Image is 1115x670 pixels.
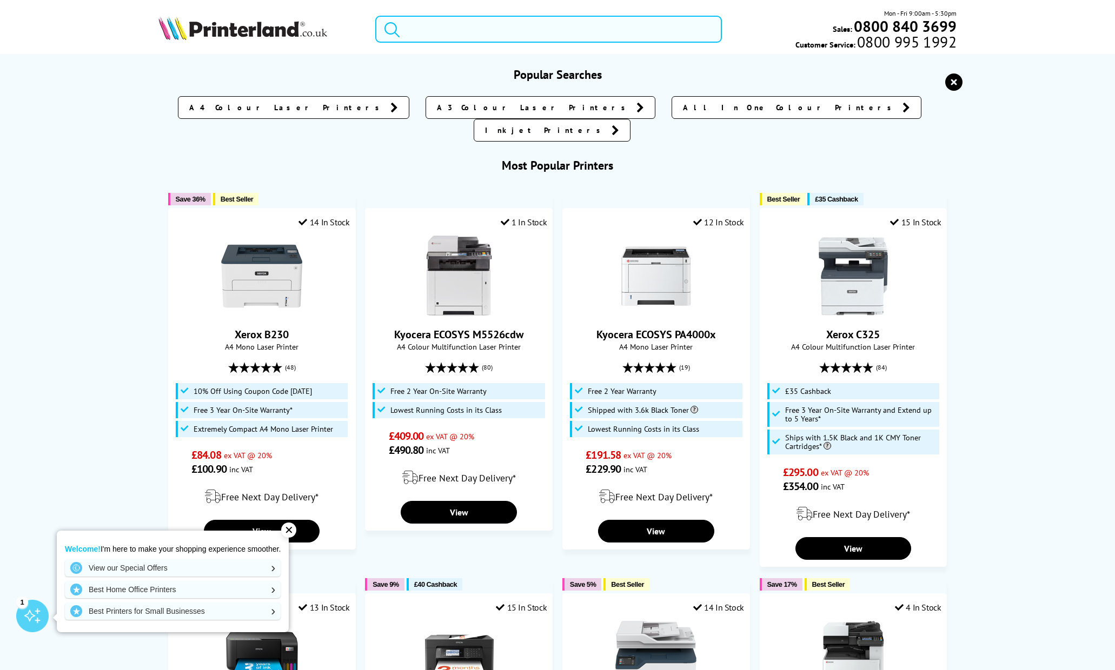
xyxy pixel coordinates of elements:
[672,96,921,119] a: All In One Colour Printers
[679,357,690,378] span: (19)
[785,387,831,396] span: £35 Cashback
[158,16,327,40] img: Printerland Logo
[16,596,28,608] div: 1
[437,102,631,113] span: A3 Colour Laser Printers
[221,195,254,203] span: Best Seller
[588,425,699,433] span: Lowest Running Costs in its Class
[586,462,621,476] span: £229.90
[852,21,957,31] a: 0800 840 3699
[588,387,656,396] span: Free 2 Year Warranty
[813,236,894,317] img: Xerox C325
[407,578,462,591] button: £40 Cashback
[365,578,404,591] button: Save 9%
[586,448,621,462] span: £191.58
[833,24,852,34] span: Sales:
[603,578,649,591] button: Best Seller
[760,578,802,591] button: Save 17%
[815,195,858,203] span: £35 Cashback
[623,464,647,474] span: inc VAT
[884,8,957,18] span: Mon - Fri 9:00am - 5:30pm
[375,16,722,43] input: Sea
[168,193,211,205] button: Save 36%
[426,445,450,455] span: inc VAT
[65,559,281,577] a: View our Special Offers
[65,544,281,554] p: I'm here to make your shopping experience smoother.
[474,119,630,142] a: Inkjet Printers
[783,465,818,479] span: £295.00
[807,193,863,205] button: £35 Cashback
[390,406,502,414] span: Lowest Running Costs in its Class
[588,406,698,414] span: Shipped with 3.6k Black Toner
[785,433,937,451] span: Ships with 1.5K Black and 1K CMY Toner Cartridges*
[178,96,409,119] a: A4 Colour Laser Printers
[615,236,696,317] img: Kyocera ECOSYS PA4000x
[795,537,911,560] a: View
[813,308,894,319] a: Xerox C325
[854,16,957,36] b: 0800 840 3699
[204,520,320,542] a: View
[693,602,744,613] div: 14 In Stock
[394,327,523,341] a: Kyocera ECOSYS M5526cdw
[795,37,957,50] span: Customer Service:
[683,102,897,113] span: All In One Colour Printers
[426,96,655,119] a: A3 Colour Laser Printers
[826,327,880,341] a: Xerox C325
[221,308,302,319] a: Xerox B230
[174,341,350,352] span: A4 Mono Laser Printer
[611,580,644,588] span: Best Seller
[496,602,547,613] div: 15 In Stock
[194,406,293,414] span: Free 3 Year On-Site Warranty*
[65,581,281,598] a: Best Home Office Printers
[890,217,941,227] div: 15 In Stock
[189,102,385,113] span: A4 Colour Laser Printers
[615,308,696,319] a: Kyocera ECOSYS PA4000x
[191,462,227,476] span: £100.90
[760,193,806,205] button: Best Seller
[485,125,606,136] span: Inkjet Printers
[623,450,672,460] span: ex VAT @ 20%
[414,580,457,588] span: £40 Cashback
[221,236,302,317] img: Xerox B230
[229,464,253,474] span: inc VAT
[371,341,547,352] span: A4 Colour Multifunction Laser Printer
[876,357,887,378] span: (84)
[766,341,941,352] span: A4 Colour Multifunction Laser Printer
[371,463,547,493] div: modal_delivery
[224,450,272,460] span: ex VAT @ 20%
[766,499,941,529] div: modal_delivery
[194,387,312,396] span: 10% Off Using Coupon Code [DATE]
[693,217,744,227] div: 12 In Stock
[235,327,289,341] a: Xerox B230
[281,522,296,538] div: ✕
[389,429,424,443] span: £409.00
[767,195,800,203] span: Best Seller
[501,217,547,227] div: 1 In Stock
[65,602,281,620] a: Best Printers for Small Businesses
[176,195,205,203] span: Save 36%
[596,327,716,341] a: Kyocera ECOSYS PA4000x
[568,481,744,512] div: modal_delivery
[598,520,714,542] a: View
[158,67,957,82] h3: Popular Searches
[174,481,350,512] div: modal_delivery
[570,580,596,588] span: Save 5%
[390,387,487,396] span: Free 2 Year On-Site Warranty
[65,545,101,553] strong: Welcome!
[821,481,845,492] span: inc VAT
[401,501,516,524] a: View
[298,217,349,227] div: 14 In Stock
[194,425,333,433] span: Extremely Compact A4 Mono Laser Printer
[158,158,957,173] h3: Most Popular Printers
[783,479,818,493] span: £354.00
[821,467,869,478] span: ex VAT @ 20%
[785,406,937,423] span: Free 3 Year On-Site Warranty and Extend up to 5 Years*
[812,580,845,588] span: Best Seller
[389,443,424,457] span: £490.80
[213,193,259,205] button: Best Seller
[482,357,493,378] span: (80)
[298,602,349,613] div: 13 In Stock
[158,16,362,42] a: Printerland Logo
[855,37,957,47] span: 0800 995 1992
[419,308,500,319] a: Kyocera ECOSYS M5526cdw
[419,236,500,317] img: Kyocera ECOSYS M5526cdw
